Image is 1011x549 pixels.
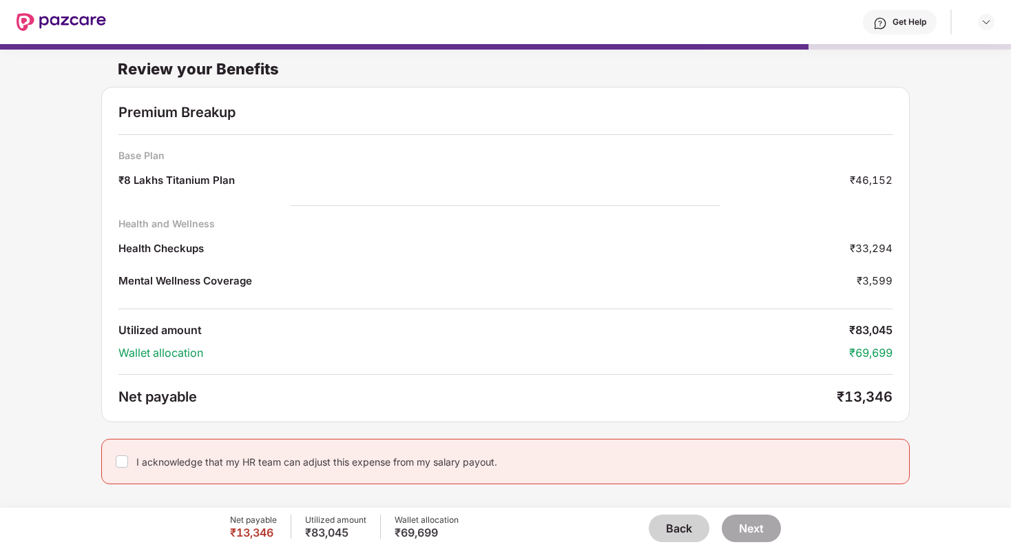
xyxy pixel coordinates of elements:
div: ₹3,599 [857,273,893,292]
div: ₹46,152 [850,173,893,191]
div: ₹69,699 [395,526,459,539]
div: Mental Wellness Coverage [118,273,252,292]
div: I acknowledge that my HR team can adjust this expense from my salary payout. [136,455,497,468]
div: Premium Breakup [118,104,893,121]
img: svg+xml;base64,PHN2ZyBpZD0iSGVscC0zMngzMiIgeG1sbnM9Imh0dHA6Ly93d3cudzMub3JnLzIwMDAvc3ZnIiB3aWR0aD... [873,17,887,30]
div: ₹69,699 [849,346,893,360]
div: ₹8 Lakhs Titanium Plan [118,173,235,191]
button: Back [649,515,709,542]
div: Health and Wellness [118,217,893,230]
div: Review your Benefits [101,43,910,87]
div: ₹83,045 [305,526,366,539]
div: ₹13,346 [230,526,277,539]
div: Net payable [230,515,277,526]
div: Net payable [118,389,837,405]
div: Wallet allocation [395,515,459,526]
div: Wallet allocation [118,346,849,360]
button: Next [722,515,781,542]
img: New Pazcare Logo [17,13,106,31]
div: Utilized amount [118,323,849,338]
div: ₹33,294 [850,241,893,260]
div: Health Checkups [118,241,204,260]
img: svg+xml;base64,PHN2ZyBpZD0iRHJvcGRvd24tMzJ4MzIiIHhtbG5zPSJodHRwOi8vd3d3LnczLm9yZy8yMDAwL3N2ZyIgd2... [981,17,992,28]
div: Base Plan [118,149,893,162]
div: Utilized amount [305,515,366,526]
div: ₹83,045 [849,323,893,338]
div: ₹13,346 [837,389,893,405]
div: Get Help [893,17,926,28]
